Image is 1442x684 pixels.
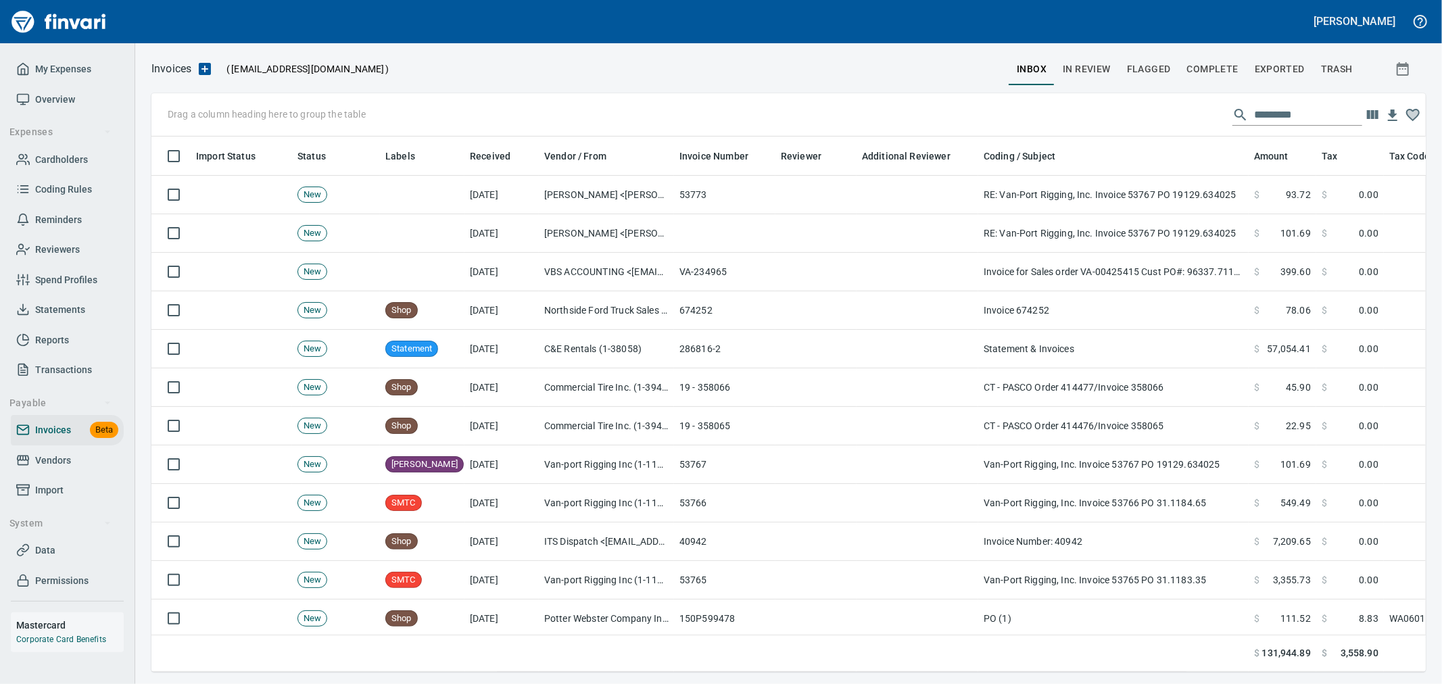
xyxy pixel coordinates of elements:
td: 53766 [674,484,775,522]
button: Payable [4,391,117,416]
span: $ [1322,646,1327,660]
span: Tax [1322,148,1337,164]
span: $ [1254,573,1259,587]
span: Invoices [35,422,71,439]
span: Status [297,148,326,164]
td: 53767 [674,445,775,484]
td: Van-port Rigging Inc (1-11072) [539,445,674,484]
span: Shop [386,612,417,625]
td: 53765 [674,561,775,600]
td: Invoice 674252 [978,291,1249,330]
a: Coding Rules [11,174,124,205]
span: 57,054.41 [1268,342,1311,356]
span: Tax [1322,148,1355,164]
a: Vendors [11,445,124,476]
span: Additional Reviewer [862,148,951,164]
a: Statements [11,295,124,325]
span: 549.49 [1280,496,1311,510]
a: My Expenses [11,54,124,84]
button: System [4,511,117,536]
a: Reports [11,325,124,356]
td: [DATE] [464,368,539,407]
span: Overview [35,91,75,108]
span: Received [470,148,528,164]
span: 0.00 [1359,419,1378,433]
td: [DATE] [464,214,539,253]
span: 111.52 [1280,612,1311,625]
td: [DATE] [464,522,539,561]
td: Van-port Rigging Inc (1-11072) [539,484,674,522]
span: New [298,420,327,433]
span: Invoice Number [679,148,748,164]
span: $ [1322,265,1327,278]
td: Potter Webster Company Inc (1-10818) [539,600,674,638]
a: Reminders [11,205,124,235]
span: $ [1254,646,1259,660]
a: Finvari [8,5,110,38]
span: Received [470,148,510,164]
span: Statements [35,301,85,318]
a: Cardholders [11,145,124,175]
td: RE: Van-Port Rigging, Inc. Invoice 53767 PO 19129.634025 [978,214,1249,253]
td: Van-Port Rigging, Inc. Invoice 53766 PO 31.1184.65 [978,484,1249,522]
td: [DATE] [464,176,539,214]
td: Commercial Tire Inc. (1-39436) [539,368,674,407]
td: Van-Port Rigging, Inc. Invoice 53765 PO 31.1183.35 [978,561,1249,600]
span: Reviewer [781,148,821,164]
td: 674252 [674,291,775,330]
span: Beta [90,422,118,438]
span: $ [1254,458,1259,471]
span: Vendor / From [544,148,624,164]
span: $ [1322,573,1327,587]
h5: [PERSON_NAME] [1314,14,1395,28]
span: Shop [386,420,417,433]
span: Labels [385,148,433,164]
span: 0.00 [1359,188,1378,201]
span: New [298,612,327,625]
span: Data [35,542,55,559]
span: 0.00 [1359,535,1378,548]
span: Amount [1254,148,1306,164]
td: RE: Van-Port Rigging, Inc. Invoice 53767 PO 19129.634025 [978,176,1249,214]
span: 101.69 [1280,226,1311,240]
span: Reviewer [781,148,839,164]
a: Permissions [11,566,124,596]
span: 3,558.90 [1341,646,1378,660]
td: [DATE] [464,484,539,522]
span: Cardholders [35,151,88,168]
td: VBS ACCOUNTING <[EMAIL_ADDRESS][DOMAIN_NAME]> [539,253,674,291]
span: New [298,574,327,587]
span: My Expenses [35,61,91,78]
span: Import Status [196,148,273,164]
button: Download table [1383,105,1403,126]
a: InvoicesBeta [11,415,124,445]
nav: breadcrumb [151,61,191,77]
span: 0.00 [1359,226,1378,240]
td: Invoice Number: 40942 [978,522,1249,561]
button: Expenses [4,120,117,145]
span: Expenses [9,124,112,141]
a: Data [11,535,124,566]
span: Reviewers [35,241,80,258]
span: Coding / Subject [984,148,1055,164]
span: 0.00 [1359,342,1378,356]
td: [PERSON_NAME] <[PERSON_NAME][EMAIL_ADDRESS][DOMAIN_NAME]> [539,214,674,253]
span: $ [1322,496,1327,510]
span: New [298,304,327,317]
a: Import [11,475,124,506]
td: 286816-2 [674,330,775,368]
td: Commercial Tire Inc. (1-39436) [539,407,674,445]
button: Upload an Invoice [191,61,218,77]
td: [PERSON_NAME] <[PERSON_NAME][EMAIL_ADDRESS][DOMAIN_NAME]> [539,176,674,214]
span: Spend Profiles [35,272,97,289]
span: $ [1322,535,1327,548]
td: [DATE] [464,291,539,330]
span: 8.83 [1359,612,1378,625]
span: 0.00 [1359,573,1378,587]
td: Invoice for Sales order VA-00425415 Cust PO#: 96337.7110001 from Vancouver Bolt & Supply Inc [978,253,1249,291]
button: Column choices favorited. Click to reset to default [1403,105,1423,125]
td: 19 - 358066 [674,368,775,407]
span: 78.06 [1286,303,1311,317]
span: $ [1322,188,1327,201]
a: Corporate Card Benefits [16,635,106,644]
